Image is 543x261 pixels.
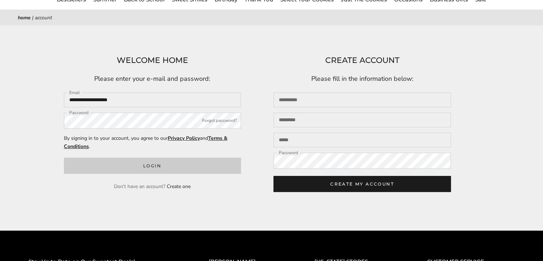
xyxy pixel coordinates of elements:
[273,74,451,84] p: Please fill in the information below:
[64,135,227,150] a: Terms & Conditions
[64,93,241,107] input: Email
[273,93,451,107] input: First name
[114,183,165,190] span: Don't have an account?
[168,135,200,142] a: Privacy Policy
[18,14,31,21] a: Home
[6,234,74,255] iframe: Sign Up via Text for Offers
[167,183,191,190] a: Create one
[64,113,241,129] input: Password
[273,176,451,192] button: CREATE MY ACCOUNT
[202,117,237,124] button: Forgot password?
[273,133,451,147] input: Email
[273,153,451,169] input: Password
[64,134,241,151] p: By signing in to your account, you agree to our and .
[35,14,52,21] span: Account
[273,54,451,67] h1: CREATE ACCOUNT
[64,54,241,67] h1: WELCOME HOME
[273,113,451,127] input: Last name
[32,14,34,21] span: |
[64,74,241,84] p: Please enter your e-mail and password:
[18,14,525,22] nav: breadcrumbs
[64,158,241,174] button: Login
